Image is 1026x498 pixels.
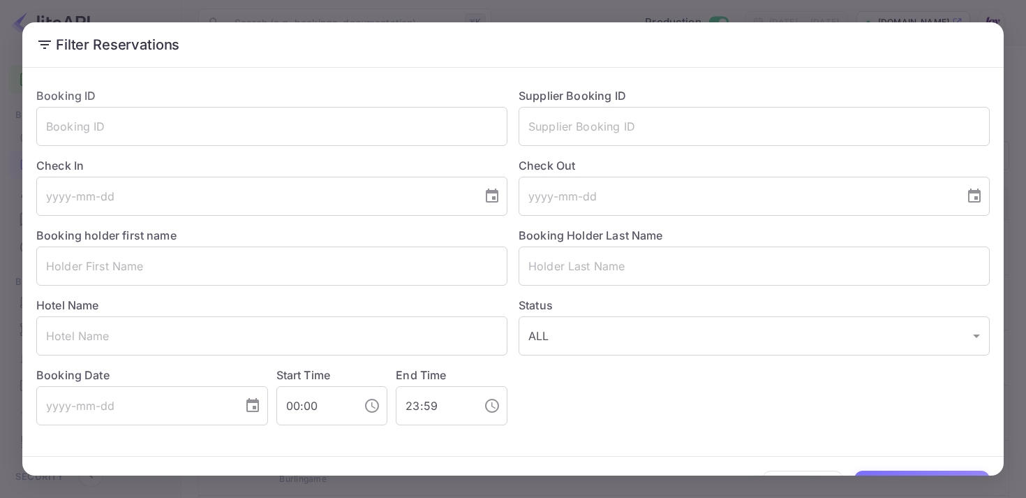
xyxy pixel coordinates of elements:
label: Supplier Booking ID [519,89,626,103]
label: Booking Holder Last Name [519,228,663,242]
label: Booking ID [36,89,96,103]
label: Booking Date [36,367,268,383]
input: Supplier Booking ID [519,107,990,146]
button: Choose date [239,392,267,420]
label: End Time [396,368,446,382]
div: ALL [519,316,990,356]
label: Start Time [276,368,331,382]
input: yyyy-mm-dd [36,177,473,216]
input: Hotel Name [36,316,507,356]
label: Check Out [519,157,990,174]
input: yyyy-mm-dd [36,386,233,425]
label: Hotel Name [36,298,99,312]
input: hh:mm [276,386,353,425]
label: Status [519,297,990,314]
button: Choose time, selected time is 11:59 PM [478,392,506,420]
button: Choose time, selected time is 12:00 AM [358,392,386,420]
input: Booking ID [36,107,507,146]
input: Holder Last Name [519,247,990,286]
label: Check In [36,157,507,174]
button: Choose date [960,182,988,210]
input: yyyy-mm-dd [519,177,955,216]
button: Choose date [478,182,506,210]
h2: Filter Reservations [22,22,1004,67]
label: Booking holder first name [36,228,177,242]
input: Holder First Name [36,247,507,286]
input: hh:mm [396,386,473,425]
